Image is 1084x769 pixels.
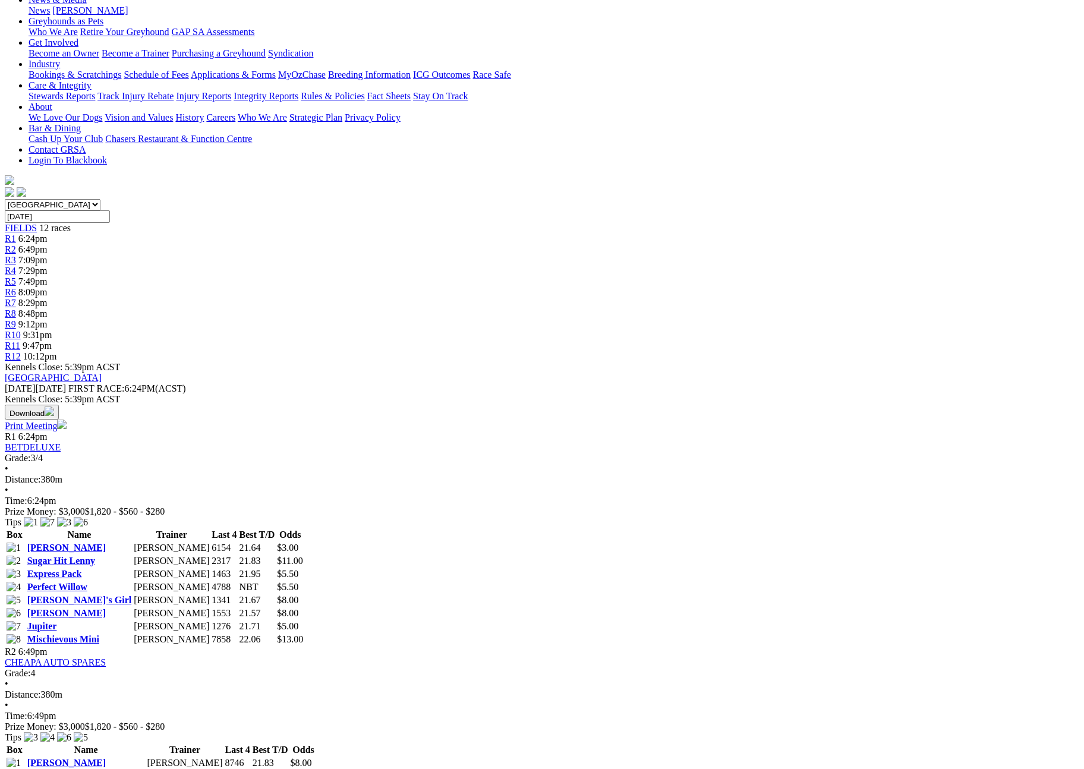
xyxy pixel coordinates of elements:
[225,744,251,756] th: Last 4
[5,394,1079,405] div: Kennels Close: 5:39pm ACST
[239,594,276,606] td: 21.67
[29,155,107,165] a: Login To Blackbook
[7,543,21,553] img: 1
[105,112,173,122] a: Vision and Values
[133,607,210,619] td: [PERSON_NAME]
[27,744,146,756] th: Name
[5,485,8,495] span: •
[27,595,132,605] a: [PERSON_NAME]'s Girl
[5,255,16,265] a: R3
[5,517,21,527] span: Tips
[5,341,20,351] span: R11
[27,569,82,579] a: Express Pack
[5,223,37,233] span: FIELDS
[74,732,88,743] img: 5
[97,91,174,101] a: Track Injury Rebate
[57,420,67,429] img: printer.svg
[45,406,54,416] img: download.svg
[29,27,1079,37] div: Greyhounds as Pets
[172,27,255,37] a: GAP SA Assessments
[40,732,55,743] img: 4
[239,555,276,567] td: 21.83
[52,5,128,15] a: [PERSON_NAME]
[24,732,38,743] img: 3
[5,383,36,393] span: [DATE]
[29,91,1079,102] div: Care & Integrity
[5,298,16,308] a: R7
[239,620,276,632] td: 21.71
[18,266,48,276] span: 7:29pm
[7,758,21,768] img: 1
[5,474,40,484] span: Distance:
[27,582,87,592] a: Perfect Willow
[301,91,365,101] a: Rules & Policies
[133,634,210,645] td: [PERSON_NAME]
[289,112,342,122] a: Strategic Plan
[7,556,21,566] img: 2
[291,758,312,768] span: $8.00
[133,594,210,606] td: [PERSON_NAME]
[29,27,78,37] a: Who We Are
[18,244,48,254] span: 6:49pm
[191,70,276,80] a: Applications & Forms
[27,529,133,541] th: Name
[7,745,23,755] span: Box
[277,595,298,605] span: $8.00
[29,102,52,112] a: About
[5,732,21,742] span: Tips
[18,276,48,286] span: 7:49pm
[5,453,1079,464] div: 3/4
[234,91,298,101] a: Integrity Reports
[252,744,289,756] th: Best T/D
[277,582,298,592] span: $5.50
[29,112,102,122] a: We Love Our Dogs
[29,5,50,15] a: News
[27,621,57,631] a: Jupiter
[133,542,210,554] td: [PERSON_NAME]
[277,634,303,644] span: $13.00
[239,607,276,619] td: 21.57
[211,594,237,606] td: 1341
[328,70,411,80] a: Breeding Information
[211,529,237,541] th: Last 4
[5,308,16,319] span: R8
[175,112,204,122] a: History
[211,542,237,554] td: 6154
[5,330,21,340] a: R10
[27,556,95,566] a: Sugar Hit Lenny
[29,48,1079,59] div: Get Involved
[413,91,468,101] a: Stay On Track
[29,80,92,90] a: Care & Integrity
[5,351,21,361] a: R12
[225,757,251,769] td: 8746
[5,700,8,710] span: •
[5,234,16,244] a: R1
[18,287,48,297] span: 8:09pm
[5,496,1079,506] div: 6:24pm
[5,276,16,286] a: R5
[5,453,31,463] span: Grade:
[276,529,304,541] th: Odds
[5,319,16,329] a: R9
[68,383,186,393] span: 6:24PM(ACST)
[105,134,252,144] a: Chasers Restaurant & Function Centre
[5,668,1079,679] div: 4
[29,16,103,26] a: Greyhounds as Pets
[5,657,106,667] a: CHEAPA AUTO SPARES
[29,112,1079,123] div: About
[172,48,266,58] a: Purchasing a Greyhound
[211,634,237,645] td: 7858
[5,383,66,393] span: [DATE]
[206,112,235,122] a: Careers
[472,70,511,80] a: Race Safe
[239,568,276,580] td: 21.95
[27,608,106,618] a: [PERSON_NAME]
[24,517,38,528] img: 1
[68,383,124,393] span: FIRST RACE:
[29,70,121,80] a: Bookings & Scratchings
[133,620,210,632] td: [PERSON_NAME]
